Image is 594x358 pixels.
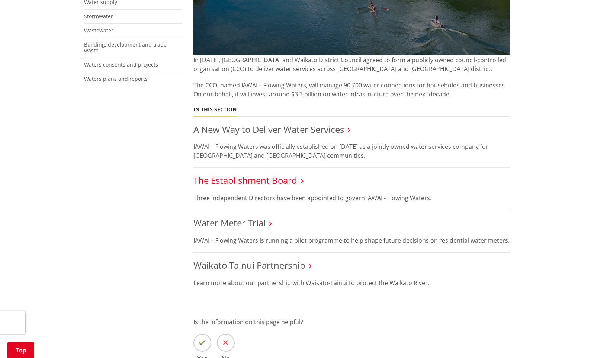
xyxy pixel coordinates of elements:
p: IAWAI – Flowing Waters is running a pilot programme to help shape future decisions on residential... [193,236,510,245]
p: IAWAI – Flowing Waters was officially established on [DATE] as a jointly owned water services com... [193,142,510,160]
p: Learn more about our partnership with Waikato-Tainui to protect the Waikato River. [193,278,510,287]
p: The CCO, named IAWAI – Flowing Waters, will manage 90,700 water connections for households and bu... [193,81,510,99]
p: In [DATE], [GEOGRAPHIC_DATA] and Waikato District Council agreed to form a publicly owned council... [193,55,510,73]
a: Top [7,342,34,358]
p: Three independent Directors have been appointed to govern IAWAI - Flowing Waters. [193,194,510,202]
a: Waters consents and projects [84,61,158,68]
p: Is the information on this page helpful? [193,317,510,326]
h5: In this section [193,106,237,113]
a: A New Way to Deliver Water Services [193,123,344,135]
a: Waikato Tainui Partnership [193,259,305,271]
a: The Establishment Board [193,174,297,186]
a: Stormwater [84,13,113,20]
iframe: Messenger Launcher [560,327,587,354]
a: Waters plans and reports [84,75,148,82]
a: Building, development and trade waste [84,41,167,54]
a: Water Meter Trial [193,217,266,229]
a: Wastewater [84,27,113,34]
